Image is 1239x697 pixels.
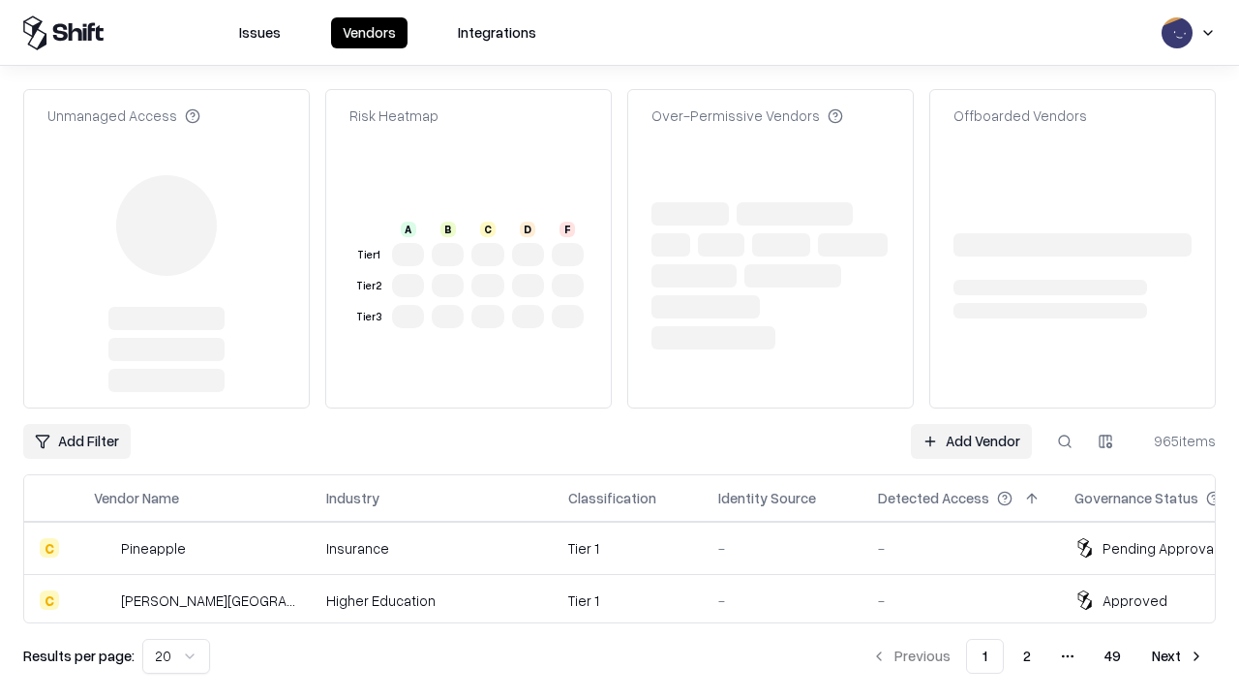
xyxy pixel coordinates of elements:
[121,591,295,611] div: [PERSON_NAME][GEOGRAPHIC_DATA]
[911,424,1032,459] a: Add Vendor
[349,106,438,126] div: Risk Heatmap
[520,222,535,237] div: D
[440,222,456,237] div: B
[1103,591,1167,611] div: Approved
[1140,639,1216,674] button: Next
[326,538,537,559] div: Insurance
[326,488,379,508] div: Industry
[1138,431,1216,451] div: 965 items
[860,639,1216,674] nav: pagination
[559,222,575,237] div: F
[1008,639,1046,674] button: 2
[40,538,59,558] div: C
[651,106,843,126] div: Over-Permissive Vendors
[480,222,496,237] div: C
[94,538,113,558] img: Pineapple
[966,639,1004,674] button: 1
[23,424,131,459] button: Add Filter
[718,591,847,611] div: -
[568,488,656,508] div: Classification
[353,278,384,294] div: Tier 2
[94,488,179,508] div: Vendor Name
[326,591,537,611] div: Higher Education
[878,538,1043,559] div: -
[878,591,1043,611] div: -
[718,538,847,559] div: -
[227,17,292,48] button: Issues
[40,591,59,610] div: C
[353,247,384,263] div: Tier 1
[121,538,186,559] div: Pineapple
[331,17,408,48] button: Vendors
[1103,538,1217,559] div: Pending Approval
[1089,639,1136,674] button: 49
[953,106,1087,126] div: Offboarded Vendors
[23,646,135,666] p: Results per page:
[568,538,687,559] div: Tier 1
[353,309,384,325] div: Tier 3
[878,488,989,508] div: Detected Access
[94,591,113,610] img: Reichman University
[446,17,548,48] button: Integrations
[718,488,816,508] div: Identity Source
[1074,488,1198,508] div: Governance Status
[568,591,687,611] div: Tier 1
[47,106,200,126] div: Unmanaged Access
[401,222,416,237] div: A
